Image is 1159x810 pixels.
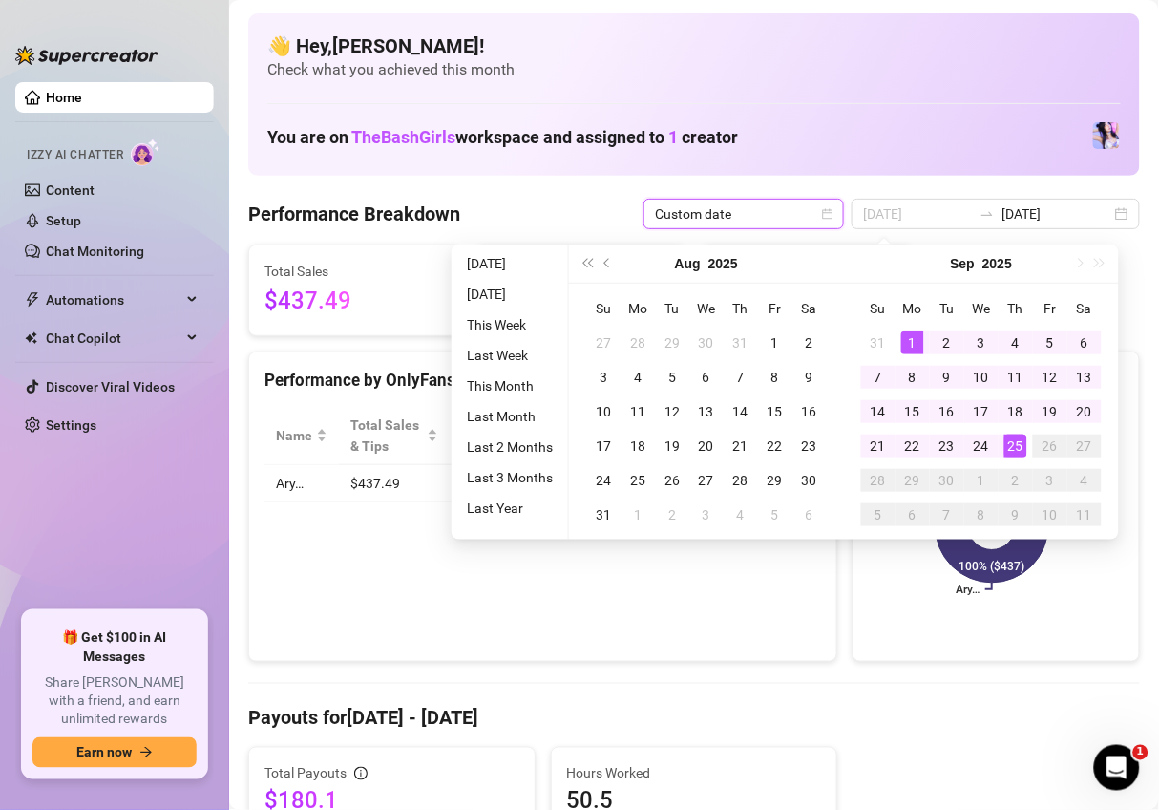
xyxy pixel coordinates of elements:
[901,331,924,354] div: 1
[724,498,758,532] td: 2025-09-04
[655,200,832,228] span: Custom date
[1002,203,1111,224] input: End date
[970,503,993,526] div: 8
[1039,400,1062,423] div: 19
[689,429,724,463] td: 2025-08-20
[248,705,1140,732] h4: Payouts for [DATE] - [DATE]
[459,374,560,397] li: This Month
[957,583,980,596] text: Ary…
[15,46,158,65] img: logo-BBDzfeDw.svg
[450,465,567,502] td: 50.5 h
[351,127,455,147] span: TheBashGirls
[1039,435,1062,458] div: 26
[861,463,896,498] td: 2025-09-28
[764,400,787,423] div: 15
[758,498,792,532] td: 2025-09-05
[930,429,964,463] td: 2025-09-23
[586,498,621,532] td: 2025-08-31
[675,245,701,283] button: Choose a month
[655,394,689,429] td: 2025-08-12
[1004,366,1027,389] div: 11
[1073,503,1096,526] div: 11
[764,366,787,389] div: 8
[930,394,964,429] td: 2025-09-16
[861,429,896,463] td: 2025-09-21
[459,436,560,458] li: Last 2 Months
[1033,326,1067,360] td: 2025-09-05
[621,360,655,394] td: 2025-08-04
[896,394,930,429] td: 2025-09-15
[592,503,615,526] div: 31
[1039,503,1062,526] div: 10
[1004,469,1027,492] div: 2
[1033,463,1067,498] td: 2025-10-03
[459,344,560,367] li: Last Week
[1067,429,1102,463] td: 2025-09-27
[999,291,1033,326] th: Th
[32,737,197,768] button: Earn nowarrow-right
[689,326,724,360] td: 2025-07-30
[32,673,197,730] span: Share [PERSON_NAME] with a friend, and earn unlimited rewards
[982,245,1012,283] button: Choose a year
[708,245,738,283] button: Choose a year
[724,360,758,394] td: 2025-08-07
[980,206,995,222] span: to
[724,394,758,429] td: 2025-08-14
[1067,360,1102,394] td: 2025-09-13
[592,366,615,389] div: 3
[655,291,689,326] th: Tu
[792,463,827,498] td: 2025-08-30
[792,326,827,360] td: 2025-08-02
[964,291,999,326] th: We
[764,503,787,526] div: 5
[936,469,959,492] div: 30
[764,435,787,458] div: 22
[867,503,890,526] div: 5
[970,331,993,354] div: 3
[626,331,649,354] div: 28
[970,469,993,492] div: 1
[46,90,82,105] a: Home
[1073,469,1096,492] div: 4
[861,498,896,532] td: 2025-10-05
[1033,429,1067,463] td: 2025-09-26
[936,400,959,423] div: 16
[999,360,1033,394] td: 2025-09-11
[655,360,689,394] td: 2025-08-05
[964,326,999,360] td: 2025-09-03
[999,429,1033,463] td: 2025-09-25
[695,503,718,526] div: 3
[896,360,930,394] td: 2025-09-08
[577,245,598,283] button: Last year (Control + left)
[1004,400,1027,423] div: 18
[32,629,197,666] span: 🎁 Get $100 in AI Messages
[695,469,718,492] div: 27
[1039,366,1062,389] div: 12
[689,360,724,394] td: 2025-08-06
[459,313,560,336] li: This Week
[867,435,890,458] div: 21
[626,400,649,423] div: 11
[626,366,649,389] div: 4
[661,331,684,354] div: 29
[758,326,792,360] td: 2025-08-01
[930,463,964,498] td: 2025-09-30
[1004,331,1027,354] div: 4
[1093,122,1120,149] img: Ary
[586,291,621,326] th: Su
[792,360,827,394] td: 2025-08-09
[901,400,924,423] div: 15
[459,283,560,306] li: [DATE]
[970,435,993,458] div: 24
[27,146,123,164] span: Izzy AI Chatter
[661,400,684,423] div: 12
[1004,503,1027,526] div: 9
[1073,331,1096,354] div: 6
[1033,498,1067,532] td: 2025-10-10
[621,291,655,326] th: Mo
[798,503,821,526] div: 6
[626,435,649,458] div: 18
[1067,326,1102,360] td: 2025-09-06
[350,415,423,457] span: Total Sales & Tips
[798,469,821,492] div: 30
